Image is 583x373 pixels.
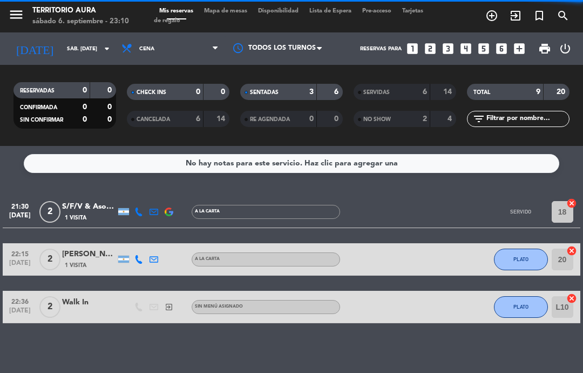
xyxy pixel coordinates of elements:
[309,115,314,123] strong: 0
[195,209,220,214] span: A LA CARTA
[186,157,398,170] div: No hay notas para este servicio. Haz clic para agregar una
[555,32,575,65] div: LOG OUT
[6,212,33,224] span: [DATE]
[165,208,173,216] img: google-logo.png
[165,303,173,311] i: exit_to_app
[551,6,575,25] span: BUSCAR
[216,115,227,123] strong: 14
[221,88,227,96] strong: 0
[448,115,454,123] strong: 4
[494,296,548,318] button: PLATO
[62,248,116,261] div: [PERSON_NAME]
[566,198,577,209] i: cancel
[107,116,114,123] strong: 0
[137,117,170,122] span: CANCELADA
[494,249,548,270] button: PLATO
[485,9,498,22] i: add_circle_outline
[250,90,279,95] span: SENTADAS
[494,201,548,223] button: SERVIDO
[334,88,341,96] strong: 6
[65,261,86,270] span: 1 Visita
[83,86,87,94] strong: 0
[32,5,129,16] div: TERRITORIO AURA
[557,88,567,96] strong: 20
[8,37,62,60] i: [DATE]
[557,9,570,22] i: search
[472,112,485,125] i: filter_list
[459,42,473,56] i: looks_4
[473,90,490,95] span: TOTAL
[253,8,304,14] span: Disponibilidad
[527,6,551,25] span: Reserva especial
[250,117,290,122] span: RE AGENDADA
[309,88,314,96] strong: 3
[195,304,243,309] span: Sin menú asignado
[494,42,509,56] i: looks_6
[20,117,63,123] span: SIN CONFIRMAR
[443,88,454,96] strong: 14
[441,42,455,56] i: looks_3
[566,293,577,304] i: cancel
[357,8,397,14] span: Pre-acceso
[6,199,33,212] span: 21:30
[8,6,24,23] i: menu
[304,8,357,14] span: Lista de Espera
[83,103,87,111] strong: 0
[485,113,569,125] input: Filtrar por nombre...
[154,8,199,14] span: Mis reservas
[137,90,166,95] span: CHECK INS
[107,86,114,94] strong: 0
[423,88,427,96] strong: 6
[196,115,200,123] strong: 6
[20,105,57,110] span: CONFIRMADA
[536,88,540,96] strong: 9
[360,46,402,52] span: Reservas para
[195,257,220,261] span: A LA CARTA
[538,42,551,55] span: print
[513,304,528,310] span: PLATO
[83,116,87,123] strong: 0
[20,88,55,94] span: RESERVADAS
[100,42,113,55] i: arrow_drop_down
[477,42,491,56] i: looks_5
[512,42,526,56] i: add_box
[480,6,504,25] span: RESERVAR MESA
[32,16,129,27] div: sábado 6. septiembre - 23:10
[6,259,33,272] span: [DATE]
[65,214,86,222] span: 1 Visita
[504,6,527,25] span: WALK IN
[363,90,390,95] span: SERVIDAS
[509,9,522,22] i: exit_to_app
[6,307,33,319] span: [DATE]
[334,115,341,123] strong: 0
[533,9,546,22] i: turned_in_not
[199,8,253,14] span: Mapa de mesas
[423,115,427,123] strong: 2
[513,256,528,262] span: PLATO
[423,42,437,56] i: looks_two
[62,201,116,213] div: S/F/V & Asociados
[39,249,60,270] span: 2
[559,42,572,55] i: power_settings_new
[566,245,577,256] i: cancel
[196,88,200,96] strong: 0
[510,209,531,215] span: SERVIDO
[8,6,24,26] button: menu
[39,296,60,318] span: 2
[39,201,60,223] span: 2
[405,42,419,56] i: looks_one
[62,296,116,309] div: Walk In
[107,103,114,111] strong: 0
[6,295,33,307] span: 22:36
[363,117,391,122] span: NO SHOW
[6,247,33,259] span: 22:15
